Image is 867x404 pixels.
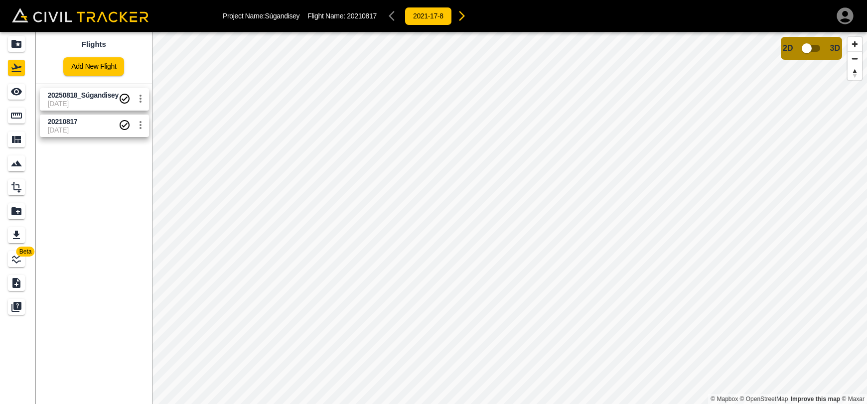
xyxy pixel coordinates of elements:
a: Map feedback [791,396,840,403]
button: Zoom out [848,51,862,66]
canvas: Map [152,32,867,404]
button: Reset bearing to north [848,66,862,80]
button: 2021-17-8 [405,7,452,25]
a: Maxar [842,396,865,403]
p: Flight Name: [307,12,377,20]
a: OpenStreetMap [740,396,788,403]
span: 3D [830,44,840,53]
p: Project Name: Súgandisey [223,12,299,20]
button: Zoom in [848,37,862,51]
img: Civil Tracker [12,8,148,22]
a: Mapbox [711,396,738,403]
span: 2D [783,44,793,53]
span: 20210817 [347,12,377,20]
